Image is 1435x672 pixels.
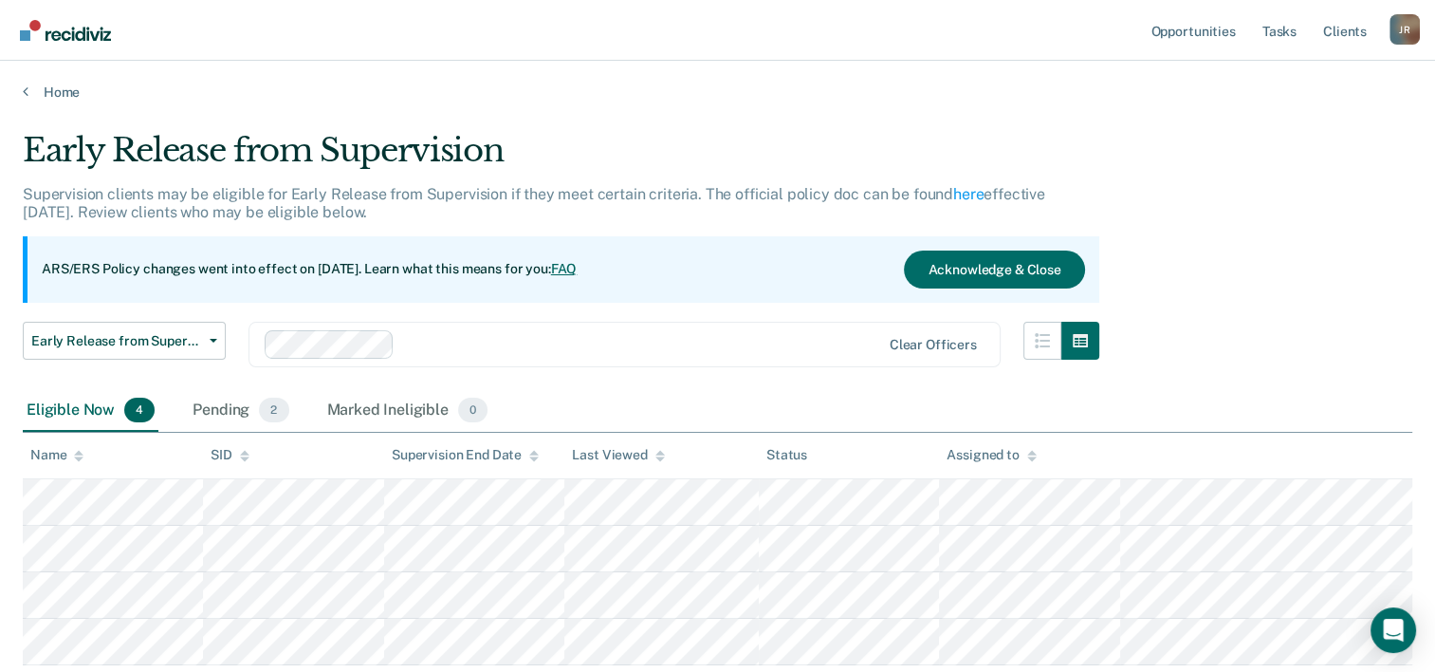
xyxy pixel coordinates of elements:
div: Marked Ineligible0 [323,390,492,432]
span: 4 [124,398,155,422]
div: Early Release from Supervision [23,131,1099,185]
div: J R [1389,14,1420,45]
div: Pending2 [189,390,292,432]
a: here [953,185,984,203]
div: Name [30,447,83,463]
p: Supervision clients may be eligible for Early Release from Supervision if they meet certain crite... [23,185,1045,221]
button: Early Release from Supervision [23,322,226,360]
div: Open Intercom Messenger [1371,607,1416,653]
div: Assigned to [947,447,1036,463]
div: Last Viewed [572,447,664,463]
span: 0 [458,398,488,422]
button: Acknowledge & Close [904,251,1084,289]
img: Recidiviz [20,20,111,41]
a: Home [23,84,1412,101]
div: SID [211,447,249,463]
a: FAQ [551,261,578,276]
span: Early Release from Supervision [31,333,202,349]
p: ARS/ERS Policy changes went into effect on [DATE]. Learn what this means for you: [42,260,577,279]
button: Profile dropdown button [1389,14,1420,45]
div: Clear officers [890,337,977,353]
div: Supervision End Date [392,447,539,463]
div: Status [766,447,807,463]
span: 2 [259,398,288,422]
div: Eligible Now4 [23,390,158,432]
